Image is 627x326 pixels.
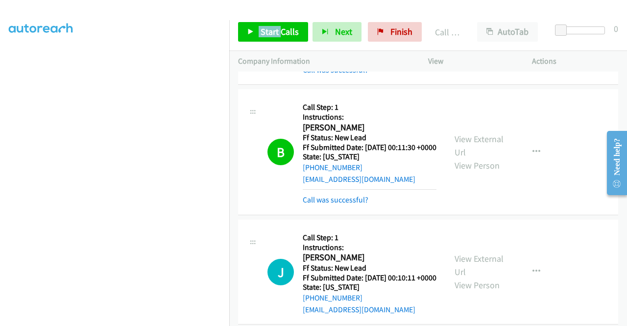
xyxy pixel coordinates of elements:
[435,25,459,39] p: Call Completed
[455,133,504,158] a: View External Url
[303,102,436,112] h5: Call Step: 1
[303,65,368,75] a: Call was successful?
[303,195,368,204] a: Call was successful?
[428,55,514,67] p: View
[303,112,436,122] h5: Instructions:
[477,22,538,42] button: AutoTab
[560,26,605,34] div: Delay between calls (in seconds)
[455,160,500,171] a: View Person
[238,55,410,67] p: Company Information
[599,124,627,202] iframe: Resource Center
[303,122,434,133] h2: [PERSON_NAME]
[267,259,294,285] div: The call is yet to be attempted
[455,279,500,291] a: View Person
[614,22,618,35] div: 0
[303,263,436,273] h5: Ff Status: New Lead
[335,26,352,37] span: Next
[303,293,362,302] a: [PHONE_NUMBER]
[303,152,436,162] h5: State: [US_STATE]
[267,139,294,165] h1: B
[532,55,618,67] p: Actions
[303,175,415,184] a: [EMAIL_ADDRESS][DOMAIN_NAME]
[303,163,362,172] a: [PHONE_NUMBER]
[303,143,436,152] h5: Ff Submitted Date: [DATE] 00:11:30 +0000
[238,22,308,42] a: Start Calls
[390,26,412,37] span: Finish
[303,243,436,252] h5: Instructions:
[368,22,422,42] a: Finish
[303,282,436,292] h5: State: [US_STATE]
[455,253,504,277] a: View External Url
[267,259,294,285] h1: J
[303,252,434,263] h2: [PERSON_NAME]
[303,273,436,283] h5: Ff Submitted Date: [DATE] 00:10:11 +0000
[261,26,299,37] span: Start Calls
[303,233,436,243] h5: Call Step: 1
[303,305,415,314] a: [EMAIL_ADDRESS][DOMAIN_NAME]
[303,133,436,143] h5: Ff Status: New Lead
[313,22,362,42] button: Next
